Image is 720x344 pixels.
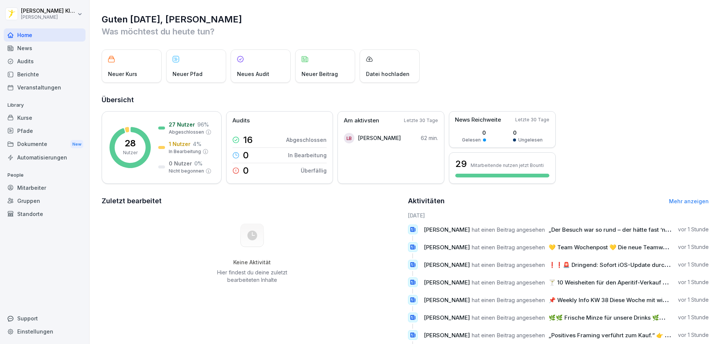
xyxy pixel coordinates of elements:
[4,169,85,181] p: People
[515,116,549,123] p: Letzte 30 Tage
[404,117,438,124] p: Letzte 30 Tage
[549,244,709,251] span: 💛 Team Wochenpost 💛 Die neue Teamwochenpost ist da!
[243,151,249,160] p: 0
[462,129,486,137] p: 0
[4,28,85,42] a: Home
[4,99,85,111] p: Library
[408,196,445,206] h2: Aktivitäten
[301,70,338,78] p: Neuer Beitrag
[102,196,403,206] h2: Zuletzt bearbeitet
[4,181,85,194] a: Mitarbeiter
[472,279,545,286] span: hat einen Beitrag angesehen
[70,140,83,149] div: New
[169,168,204,174] p: Nicht begonnen
[4,194,85,207] a: Gruppen
[194,159,202,167] p: 0 %
[102,13,709,25] h1: Guten [DATE], [PERSON_NAME]
[172,70,202,78] p: Neuer Pfad
[424,261,470,268] span: [PERSON_NAME]
[472,314,545,321] span: hat einen Beitrag angesehen
[678,314,709,321] p: vor 1 Stunde
[678,243,709,251] p: vor 1 Stunde
[424,244,470,251] span: [PERSON_NAME]
[513,129,543,137] p: 0
[108,70,137,78] p: Neuer Kurs
[424,279,470,286] span: [PERSON_NAME]
[455,158,467,170] h3: 29
[286,136,327,144] p: Abgeschlossen
[4,124,85,137] a: Pfade
[408,211,709,219] h6: [DATE]
[472,244,545,251] span: hat einen Beitrag angesehen
[669,198,709,204] a: Mehr anzeigen
[678,261,709,268] p: vor 1 Stunde
[4,207,85,220] a: Standorte
[472,226,545,233] span: hat einen Beitrag angesehen
[243,166,249,175] p: 0
[4,312,85,325] div: Support
[214,259,290,266] h5: Keine Aktivität
[124,139,136,148] p: 28
[4,151,85,164] a: Automatisierungen
[102,95,709,105] h2: Übersicht
[358,134,401,142] p: [PERSON_NAME]
[123,149,138,156] p: Nutzer
[455,116,501,124] p: News Reichweite
[4,81,85,94] a: Veranstaltungen
[518,137,543,143] p: Ungelesen
[21,15,76,20] p: [PERSON_NAME]
[102,25,709,37] p: Was möchtest du heute tun?
[4,111,85,124] a: Kurse
[232,116,250,125] p: Audits
[4,55,85,68] a: Audits
[678,226,709,233] p: vor 1 Stunde
[169,140,190,148] p: 1 Nutzer
[169,129,204,136] p: Abgeschlossen
[4,137,85,151] div: Dokumente
[462,137,481,143] p: Gelesen
[243,136,253,144] p: 16
[4,68,85,81] a: Berichte
[344,116,379,125] p: Am aktivsten
[424,226,470,233] span: [PERSON_NAME]
[421,134,438,142] p: 62 min.
[472,332,545,339] span: hat einen Beitrag angesehen
[472,296,545,304] span: hat einen Beitrag angesehen
[4,42,85,55] a: News
[214,269,290,284] p: Hier findest du deine zuletzt bearbeiteten Inhalte
[344,133,354,143] div: LB
[424,296,470,304] span: [PERSON_NAME]
[678,278,709,286] p: vor 1 Stunde
[169,148,201,155] p: In Bearbeitung
[4,325,85,338] a: Einstellungen
[678,296,709,304] p: vor 1 Stunde
[169,121,195,128] p: 27 Nutzer
[169,159,192,167] p: 0 Nutzer
[424,314,470,321] span: [PERSON_NAME]
[4,137,85,151] a: DokumenteNew
[366,70,409,78] p: Datei hochladen
[472,261,545,268] span: hat einen Beitrag angesehen
[678,331,709,339] p: vor 1 Stunde
[237,70,269,78] p: Neues Audit
[471,162,544,168] p: Mitarbeitende nutzen jetzt Bounti
[21,8,76,14] p: [PERSON_NAME] Kldiashvili
[193,140,201,148] p: 4 %
[288,151,327,159] p: In Bearbeitung
[424,332,470,339] span: [PERSON_NAME]
[197,121,209,128] p: 96 %
[301,167,327,174] p: Überfällig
